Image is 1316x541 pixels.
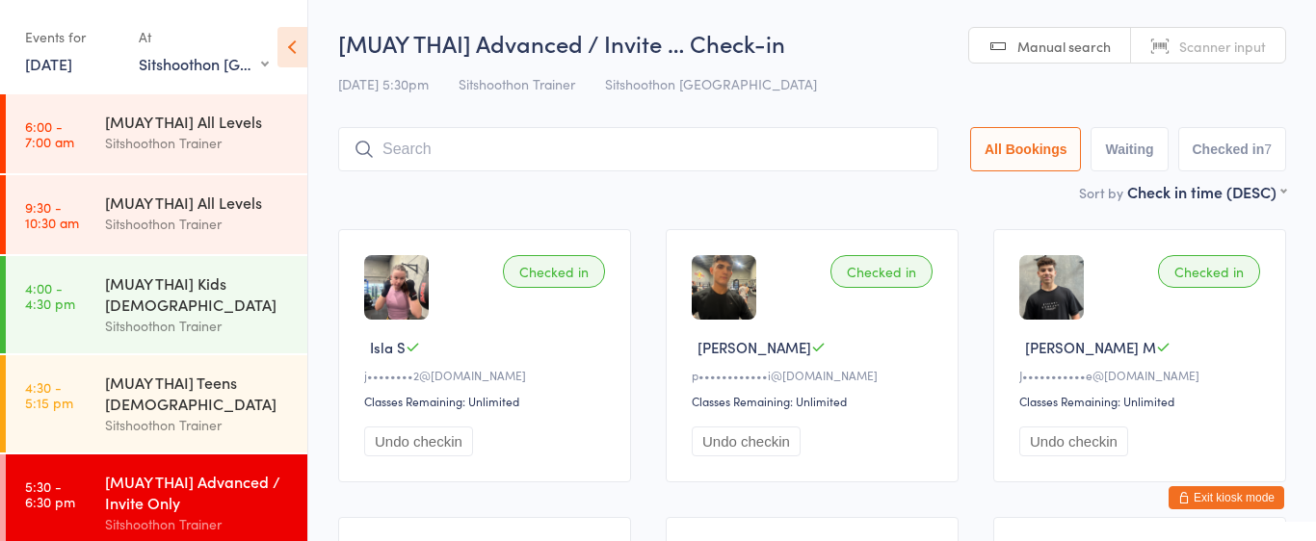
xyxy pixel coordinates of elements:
[459,74,575,93] span: Sitshoothon Trainer
[692,255,756,320] img: image1712734337.png
[6,94,307,173] a: 6:00 -7:00 am[MUAY THAI] All LevelsSitshoothon Trainer
[105,315,291,337] div: Sitshoothon Trainer
[1019,255,1084,320] img: image1727474574.png
[105,414,291,436] div: Sitshoothon Trainer
[25,199,79,230] time: 9:30 - 10:30 am
[1017,37,1111,56] span: Manual search
[25,118,74,149] time: 6:00 - 7:00 am
[105,213,291,235] div: Sitshoothon Trainer
[105,111,291,132] div: [MUAY THAI] All Levels
[692,367,938,383] div: p••••••••••••i@[DOMAIN_NAME]
[1019,426,1128,456] button: Undo checkin
[105,132,291,154] div: Sitshoothon Trainer
[105,372,291,414] div: [MUAY THAI] Teens [DEMOGRAPHIC_DATA]
[25,280,75,311] time: 4:00 - 4:30 pm
[25,478,75,509] time: 5:30 - 6:30 pm
[605,74,817,93] span: Sitshoothon [GEOGRAPHIC_DATA]
[25,21,119,53] div: Events for
[338,27,1286,59] h2: [MUAY THAI] Advanced / Invite … Check-in
[692,393,938,409] div: Classes Remaining: Unlimited
[364,367,611,383] div: j••••••••2@[DOMAIN_NAME]
[364,426,473,456] button: Undo checkin
[692,426,801,456] button: Undo checkin
[1019,393,1266,409] div: Classes Remaining: Unlimited
[503,255,605,288] div: Checked in
[6,175,307,254] a: 9:30 -10:30 am[MUAY THAI] All LevelsSitshoothon Trainer
[338,74,429,93] span: [DATE] 5:30pm
[25,53,72,74] a: [DATE]
[338,127,938,171] input: Search
[105,272,291,315] div: [MUAY THAI] Kids [DEMOGRAPHIC_DATA]
[830,255,933,288] div: Checked in
[1178,127,1287,171] button: Checked in7
[1169,486,1284,509] button: Exit kiosk mode
[1019,367,1266,383] div: J•••••••••••e@[DOMAIN_NAME]
[139,21,269,53] div: At
[1127,181,1286,202] div: Check in time (DESC)
[139,53,269,74] div: Sitshoothon [GEOGRAPHIC_DATA]
[6,256,307,353] a: 4:00 -4:30 pm[MUAY THAI] Kids [DEMOGRAPHIC_DATA]Sitshoothon Trainer
[364,255,429,320] img: image1712730959.png
[6,355,307,452] a: 4:30 -5:15 pm[MUAY THAI] Teens [DEMOGRAPHIC_DATA]Sitshoothon Trainer
[1079,183,1123,202] label: Sort by
[1158,255,1260,288] div: Checked in
[105,192,291,213] div: [MUAY THAI] All Levels
[1179,37,1266,56] span: Scanner input
[105,471,291,513] div: [MUAY THAI] Advanced / Invite Only
[1091,127,1168,171] button: Waiting
[25,379,73,410] time: 4:30 - 5:15 pm
[364,393,611,409] div: Classes Remaining: Unlimited
[1264,142,1272,157] div: 7
[105,513,291,535] div: Sitshoothon Trainer
[370,337,406,357] span: Isla S
[697,337,811,357] span: [PERSON_NAME]
[1025,337,1156,357] span: [PERSON_NAME] M
[970,127,1082,171] button: All Bookings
